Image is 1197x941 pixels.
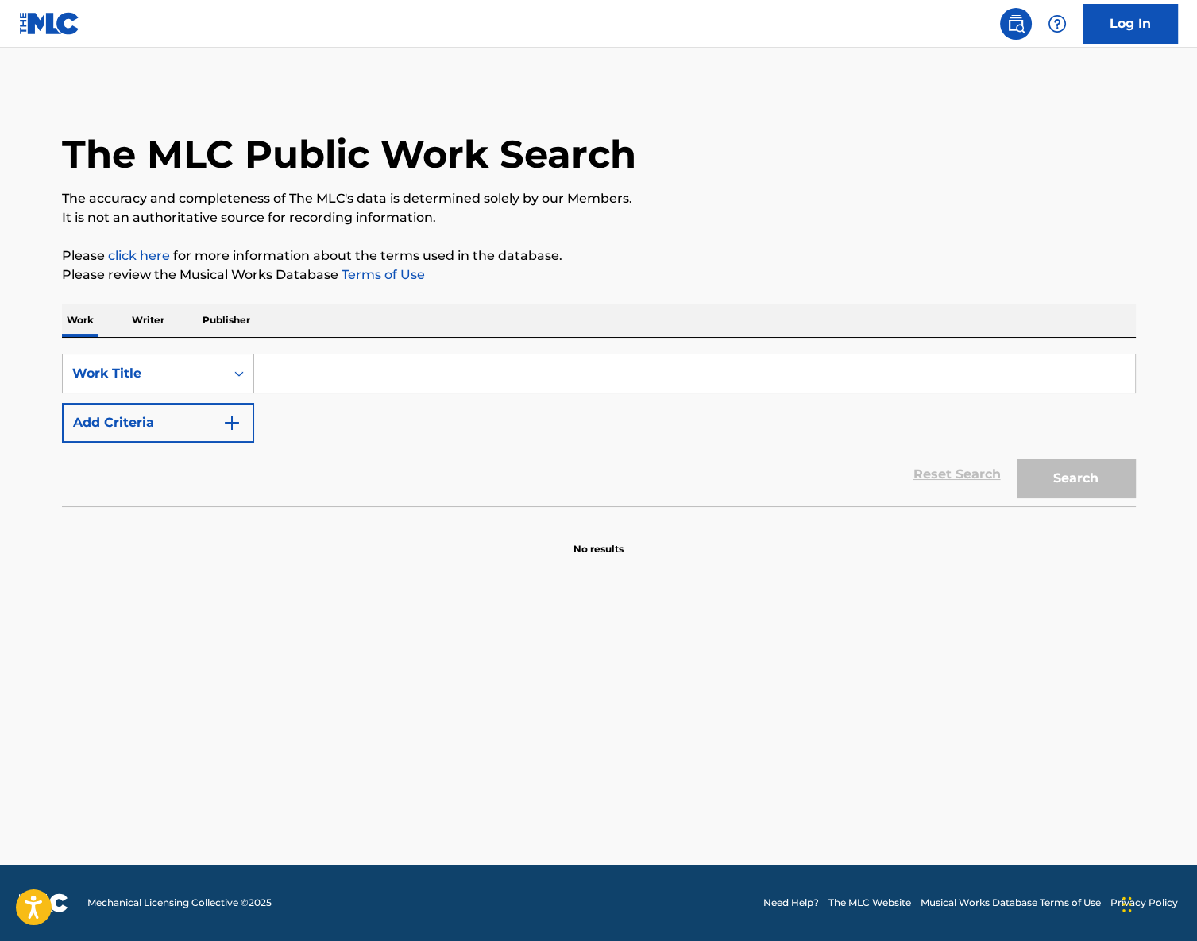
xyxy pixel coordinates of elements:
[19,893,68,912] img: logo
[1000,8,1032,40] a: Public Search
[62,265,1136,285] p: Please review the Musical Works Database
[62,403,254,443] button: Add Criteria
[62,246,1136,265] p: Please for more information about the terms used in the database.
[62,354,1136,506] form: Search Form
[198,304,255,337] p: Publisher
[573,523,624,556] p: No results
[921,896,1101,910] a: Musical Works Database Terms of Use
[1006,14,1025,33] img: search
[1048,14,1067,33] img: help
[1083,4,1178,44] a: Log In
[1110,896,1178,910] a: Privacy Policy
[1122,881,1132,928] div: Drag
[62,304,98,337] p: Work
[62,208,1136,227] p: It is not an authoritative source for recording information.
[62,189,1136,208] p: The accuracy and completeness of The MLC's data is determined solely by our Members.
[338,267,425,282] a: Terms of Use
[1041,8,1073,40] div: Help
[72,364,215,383] div: Work Title
[1118,865,1197,941] iframe: Chat Widget
[62,130,636,178] h1: The MLC Public Work Search
[19,12,80,35] img: MLC Logo
[763,896,819,910] a: Need Help?
[828,896,911,910] a: The MLC Website
[222,413,241,432] img: 9d2ae6d4665cec9f34b9.svg
[87,896,272,910] span: Mechanical Licensing Collective © 2025
[127,304,169,337] p: Writer
[108,248,170,263] a: click here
